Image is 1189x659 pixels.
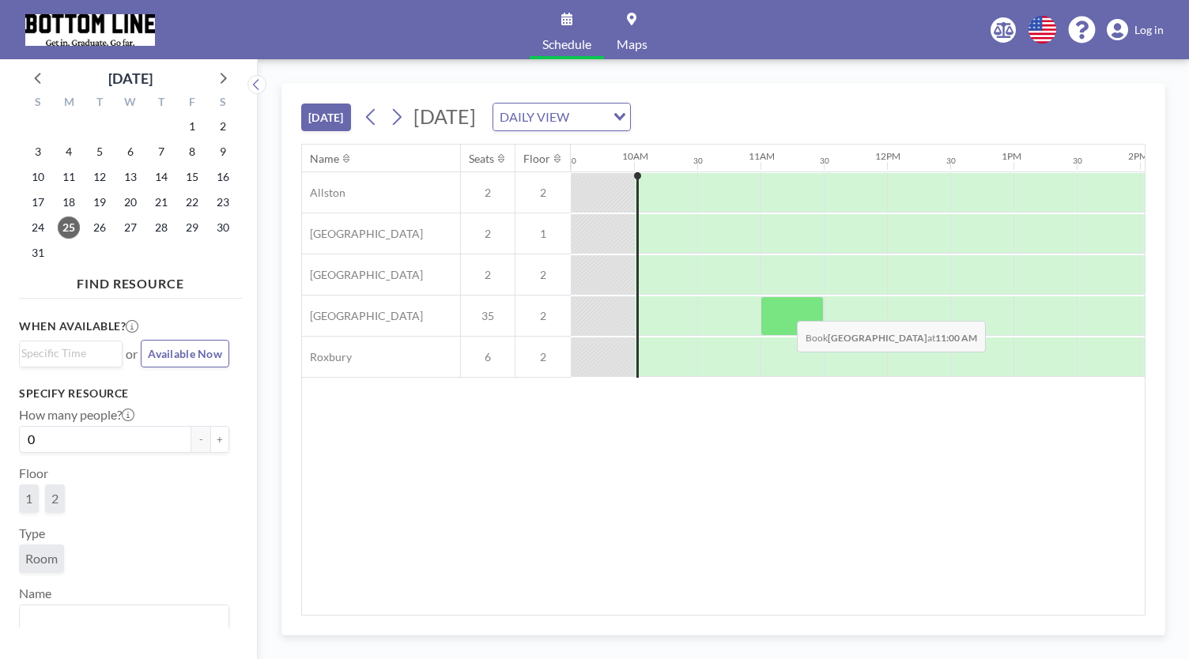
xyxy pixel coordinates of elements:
span: 6 [461,350,515,364]
div: 30 [693,156,703,166]
span: 2 [461,186,515,200]
span: [DATE] [413,104,476,128]
span: Thursday, August 21, 2025 [150,191,172,213]
div: 1PM [1002,150,1021,162]
div: M [54,93,85,114]
button: [DATE] [301,104,351,131]
div: Name [310,152,339,166]
span: or [126,346,138,362]
a: Log in [1107,19,1164,41]
div: 11AM [749,150,775,162]
div: W [115,93,146,114]
input: Search for option [574,107,604,127]
div: 12PM [875,150,900,162]
span: 2 [461,227,515,241]
label: How many people? [19,407,134,423]
span: Friday, August 8, 2025 [181,141,203,163]
span: Monday, August 4, 2025 [58,141,80,163]
span: 2 [51,491,59,506]
span: 2 [515,186,571,200]
span: Monday, August 11, 2025 [58,166,80,188]
input: Search for option [21,608,220,629]
span: Friday, August 15, 2025 [181,166,203,188]
span: Sunday, August 3, 2025 [27,141,49,163]
span: Monday, August 25, 2025 [58,217,80,239]
span: Thursday, August 28, 2025 [150,217,172,239]
span: 1 [515,227,571,241]
span: Tuesday, August 26, 2025 [89,217,111,239]
div: S [207,93,238,114]
div: [DATE] [108,67,153,89]
button: - [191,426,210,453]
span: Saturday, August 2, 2025 [212,115,234,137]
span: Maps [617,38,647,51]
span: Sunday, August 24, 2025 [27,217,49,239]
span: Wednesday, August 6, 2025 [119,141,142,163]
div: 10AM [622,150,648,162]
label: Name [19,586,51,601]
div: 30 [820,156,829,166]
span: Roxbury [302,350,352,364]
span: Friday, August 1, 2025 [181,115,203,137]
div: Search for option [493,104,630,130]
span: Thursday, August 14, 2025 [150,166,172,188]
span: 35 [461,309,515,323]
span: Allston [302,186,345,200]
span: Friday, August 29, 2025 [181,217,203,239]
b: [GEOGRAPHIC_DATA] [828,332,927,344]
h3: Specify resource [19,386,229,401]
span: Friday, August 22, 2025 [181,191,203,213]
div: T [85,93,115,114]
span: Room [25,551,58,567]
span: Saturday, August 23, 2025 [212,191,234,213]
span: 2 [515,350,571,364]
span: 1 [25,491,32,506]
span: Sunday, August 17, 2025 [27,191,49,213]
span: Thursday, August 7, 2025 [150,141,172,163]
span: Log in [1134,23,1164,37]
span: 2 [461,268,515,282]
span: Saturday, August 30, 2025 [212,217,234,239]
span: Wednesday, August 13, 2025 [119,166,142,188]
button: + [210,426,229,453]
span: Sunday, August 31, 2025 [27,242,49,264]
span: [GEOGRAPHIC_DATA] [302,268,423,282]
span: Available Now [148,347,222,360]
span: Book at [797,321,986,352]
span: Wednesday, August 20, 2025 [119,191,142,213]
div: Search for option [20,605,228,632]
span: DAILY VIEW [496,107,572,127]
div: T [145,93,176,114]
span: 2 [515,309,571,323]
span: [GEOGRAPHIC_DATA] [302,227,423,241]
label: Type [19,525,45,541]
span: Monday, August 18, 2025 [58,191,80,213]
button: Available Now [141,340,229,367]
span: Tuesday, August 12, 2025 [89,166,111,188]
span: Saturday, August 9, 2025 [212,141,234,163]
input: Search for option [21,345,113,362]
span: Sunday, August 10, 2025 [27,166,49,188]
span: Wednesday, August 27, 2025 [119,217,142,239]
span: Tuesday, August 19, 2025 [89,191,111,213]
img: organization-logo [25,14,155,46]
div: S [23,93,54,114]
b: 11:00 AM [935,332,977,344]
div: 2PM [1128,150,1148,162]
span: Schedule [542,38,591,51]
div: Search for option [20,341,122,365]
div: 30 [1073,156,1082,166]
span: [GEOGRAPHIC_DATA] [302,309,423,323]
div: F [176,93,207,114]
span: Tuesday, August 5, 2025 [89,141,111,163]
span: 2 [515,268,571,282]
div: Floor [523,152,550,166]
label: Floor [19,465,48,481]
h4: FIND RESOURCE [19,269,242,292]
span: Saturday, August 16, 2025 [212,166,234,188]
div: 30 [567,156,576,166]
div: 30 [946,156,956,166]
div: Seats [469,152,494,166]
